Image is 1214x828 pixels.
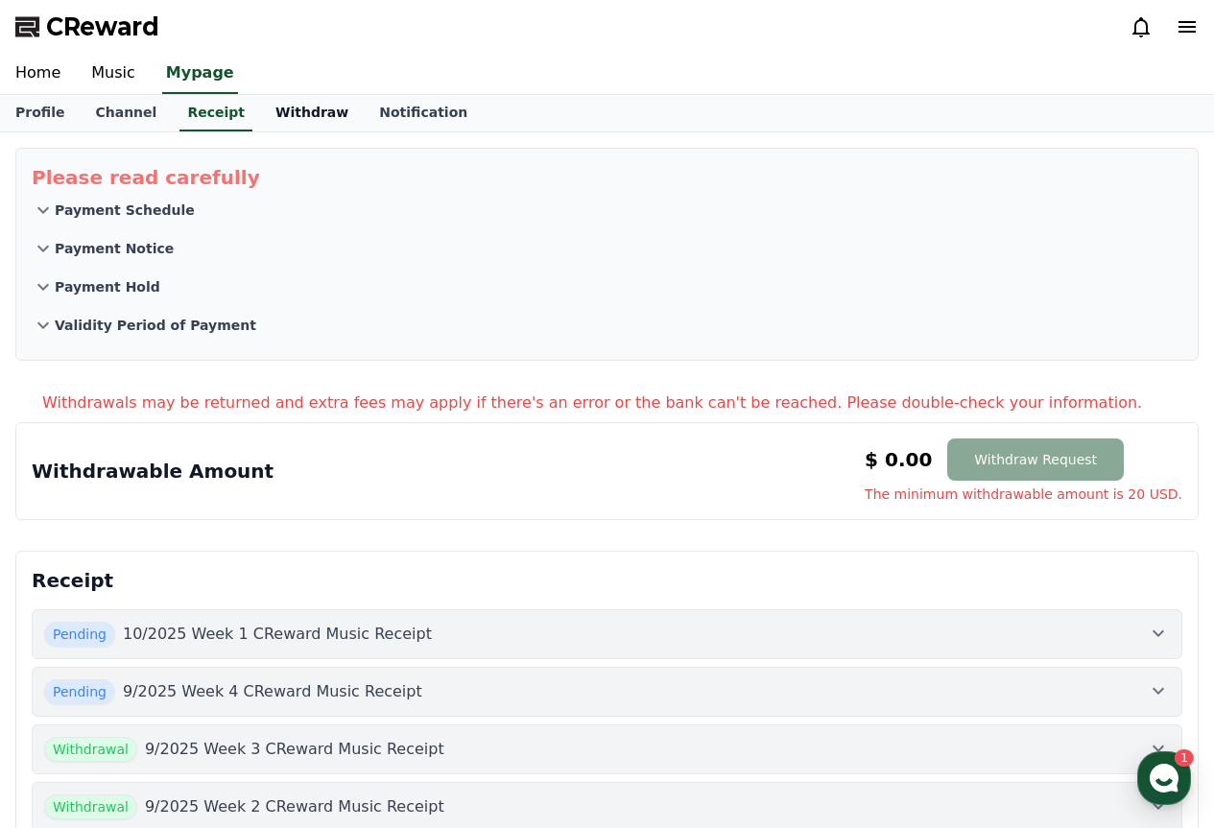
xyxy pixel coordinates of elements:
a: Settings [248,608,369,656]
span: Pending [44,622,115,647]
a: 1Messages [127,608,248,656]
span: Home [49,637,83,652]
span: Messages [159,638,216,653]
p: 10/2025 Week 1 CReward Music Receipt [123,623,432,646]
p: 9/2025 Week 2 CReward Music Receipt [145,795,444,818]
button: Payment Hold [32,268,1182,306]
a: CReward [15,12,159,42]
button: Validity Period of Payment [32,306,1182,344]
a: Music [76,54,151,94]
p: Validity Period of Payment [55,316,256,335]
span: The minimum withdrawable amount is 20 USD. [865,485,1182,504]
a: Notification [364,95,483,131]
p: Payment Hold [55,277,160,296]
p: Payment Notice [55,239,174,258]
p: 9/2025 Week 3 CReward Music Receipt [145,738,444,761]
p: Please read carefully [32,164,1182,191]
span: Pending [44,679,115,704]
button: Withdrawal 9/2025 Week 3 CReward Music Receipt [32,724,1182,774]
span: 1 [195,607,202,623]
a: Channel [80,95,172,131]
span: Withdrawal [44,737,137,762]
p: Payment Schedule [55,201,195,220]
button: Pending 10/2025 Week 1 CReward Music Receipt [32,609,1182,659]
span: CReward [46,12,159,42]
a: Receipt [179,95,252,131]
p: 9/2025 Week 4 CReward Music Receipt [123,680,422,703]
button: Payment Schedule [32,191,1182,229]
button: Withdraw Request [947,438,1124,481]
p: Withdrawals may be returned and extra fees may apply if there's an error or the bank can't be rea... [42,391,1199,414]
a: Home [6,608,127,656]
span: Settings [284,637,331,652]
a: Mypage [162,54,238,94]
p: $ 0.00 [865,446,932,473]
p: Receipt [32,567,1182,594]
p: Withdrawable Amount [32,458,274,485]
span: Withdrawal [44,794,137,819]
a: Withdraw [260,95,364,131]
button: Payment Notice [32,229,1182,268]
button: Pending 9/2025 Week 4 CReward Music Receipt [32,667,1182,717]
